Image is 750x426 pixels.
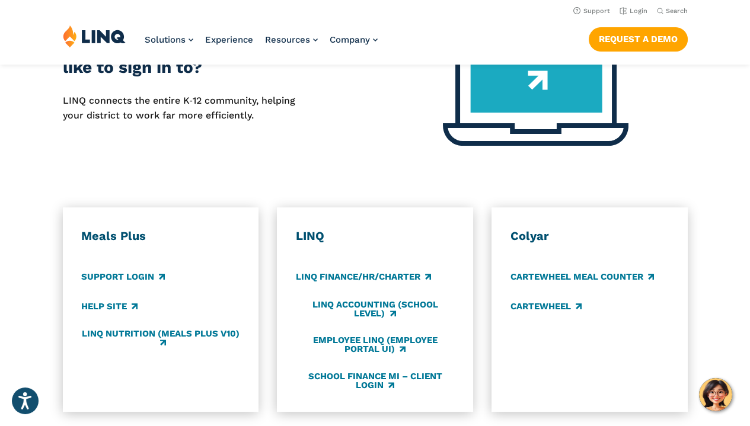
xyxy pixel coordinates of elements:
[510,229,669,244] h3: Colyar
[81,271,165,284] a: Support Login
[589,25,688,51] nav: Button Navigation
[296,371,454,390] a: School Finance MI – Client Login
[265,34,318,45] a: Resources
[296,229,454,244] h3: LINQ
[589,27,688,51] a: Request a Demo
[63,25,126,47] img: LINQ | K‑12 Software
[510,300,582,313] a: CARTEWHEEL
[296,300,454,319] a: LINQ Accounting (school level)
[666,7,688,15] span: Search
[145,34,186,45] span: Solutions
[81,329,240,348] a: LINQ Nutrition (Meals Plus v10)
[657,7,688,15] button: Open Search Bar
[81,229,240,244] h3: Meals Plus
[145,25,378,64] nav: Primary Navigation
[573,7,610,15] a: Support
[296,335,454,355] a: Employee LINQ (Employee Portal UI)
[81,300,138,313] a: Help Site
[63,94,312,123] p: LINQ connects the entire K‑12 community, helping your district to work far more efficiently.
[330,34,370,45] span: Company
[145,34,193,45] a: Solutions
[265,34,310,45] span: Resources
[510,271,654,284] a: CARTEWHEEL Meal Counter
[296,271,431,284] a: LINQ Finance/HR/Charter
[330,34,378,45] a: Company
[699,378,732,411] button: Hello, have a question? Let’s chat.
[205,34,253,45] a: Experience
[620,7,647,15] a: Login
